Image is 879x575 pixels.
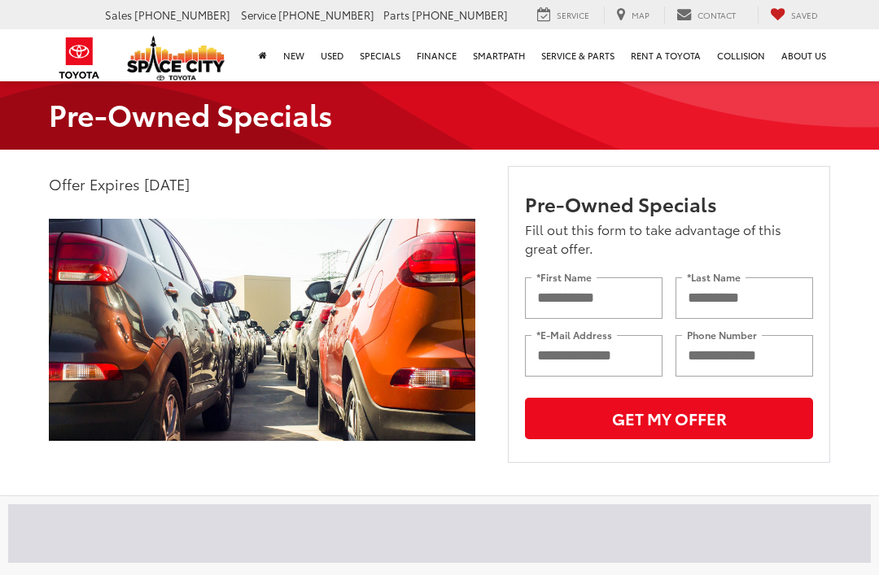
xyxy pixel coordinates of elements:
[632,9,649,21] span: Map
[278,7,374,22] span: [PHONE_NUMBER]
[709,29,773,81] a: Collision
[773,29,834,81] a: About Us
[604,7,662,24] a: Map
[49,32,110,85] img: Toyota
[682,272,746,282] label: *Last Name
[127,36,225,81] img: Space City Toyota
[533,29,623,81] a: Service & Parts
[525,398,813,439] button: Get My Offer
[313,29,352,81] a: Used
[664,7,748,24] a: Contact
[105,7,132,22] span: Sales
[531,272,597,282] label: *First Name
[525,7,601,24] a: Service
[623,29,709,81] a: Rent a Toyota
[791,9,818,21] span: Saved
[525,220,813,258] p: Fill out this form to take advantage of this great offer.
[275,29,313,81] a: New
[251,29,275,81] a: Home
[409,29,465,81] a: Finance
[352,29,409,81] a: Specials
[412,7,508,22] span: [PHONE_NUMBER]
[531,329,617,340] label: *E-Mail Address
[383,7,409,22] span: Parts
[241,7,276,22] span: Service
[557,9,589,21] span: Service
[525,193,813,214] h3: Pre-Owned Specials
[682,329,762,340] label: Phone Number
[758,7,830,24] a: My Saved Vehicles
[49,93,333,134] strong: Pre-Owned Specials
[134,7,230,22] span: [PHONE_NUMBER]
[465,29,533,81] a: SmartPath
[698,9,736,21] span: Contact
[49,174,475,195] p: Offer Expires [DATE]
